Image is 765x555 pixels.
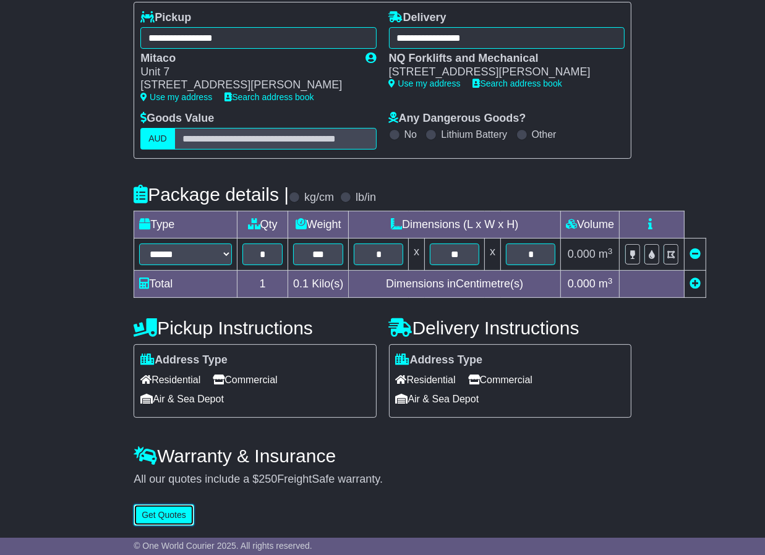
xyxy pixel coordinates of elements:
[237,271,288,298] td: 1
[608,276,613,286] sup: 3
[485,239,501,271] td: x
[468,370,532,389] span: Commercial
[140,128,175,150] label: AUD
[561,211,620,239] td: Volume
[356,191,376,205] label: lb/in
[134,211,237,239] td: Type
[473,78,562,88] a: Search address book
[599,248,613,260] span: m
[224,92,314,102] a: Search address book
[134,318,376,338] h4: Pickup Instructions
[140,78,353,92] div: [STREET_ADDRESS][PERSON_NAME]
[568,248,596,260] span: 0.000
[140,52,353,66] div: Mitaco
[140,66,353,79] div: Unit 7
[134,541,312,551] span: © One World Courier 2025. All rights reserved.
[404,129,417,140] label: No
[134,446,631,466] h4: Warranty & Insurance
[213,370,277,389] span: Commercial
[389,52,612,66] div: NQ Forklifts and Mechanical
[134,473,631,486] div: All our quotes include a $ FreightSafe warranty.
[237,211,288,239] td: Qty
[134,271,237,298] td: Total
[389,66,612,79] div: [STREET_ADDRESS][PERSON_NAME]
[140,11,191,25] label: Pickup
[140,370,200,389] span: Residential
[690,277,701,290] a: Add new item
[140,354,228,367] label: Address Type
[140,389,224,409] span: Air & Sea Depot
[409,239,425,271] td: x
[134,504,194,526] button: Get Quotes
[389,78,461,88] a: Use my address
[134,184,289,205] h4: Package details |
[532,129,557,140] label: Other
[389,112,526,125] label: Any Dangerous Goods?
[389,318,631,338] h4: Delivery Instructions
[690,248,701,260] a: Remove this item
[568,277,596,290] span: 0.000
[349,211,561,239] td: Dimensions (L x W x H)
[396,354,483,367] label: Address Type
[293,277,309,290] span: 0.1
[396,389,479,409] span: Air & Sea Depot
[288,271,349,298] td: Kilo(s)
[441,129,507,140] label: Lithium Battery
[389,11,447,25] label: Delivery
[259,473,277,485] span: 250
[140,92,212,102] a: Use my address
[396,370,456,389] span: Residential
[349,271,561,298] td: Dimensions in Centimetre(s)
[599,277,613,290] span: m
[288,211,349,239] td: Weight
[304,191,334,205] label: kg/cm
[140,112,214,125] label: Goods Value
[608,247,613,256] sup: 3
